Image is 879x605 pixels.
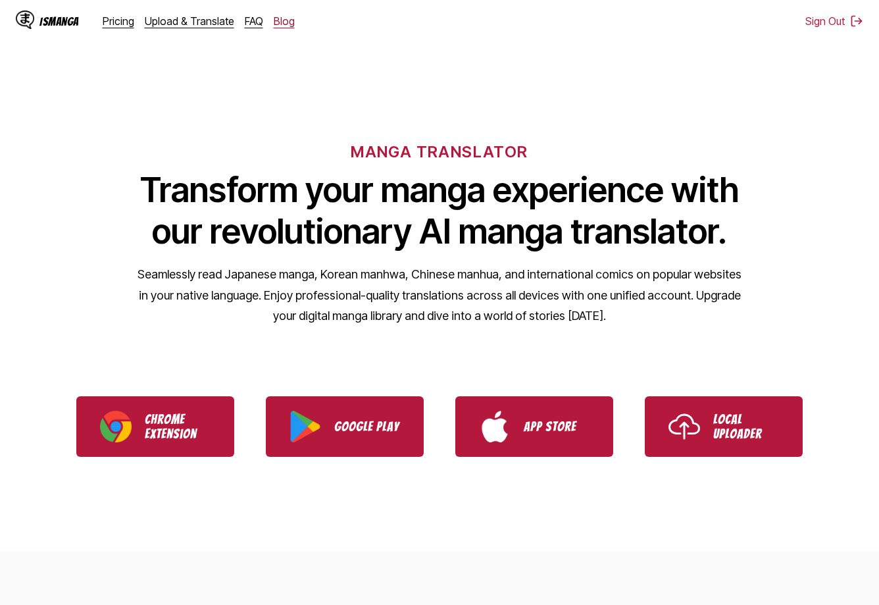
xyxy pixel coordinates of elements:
h6: MANGA TRANSLATOR [351,142,528,161]
a: Use IsManga Local Uploader [645,396,803,457]
p: Chrome Extension [145,412,211,441]
img: Google Play logo [289,411,321,442]
p: Local Uploader [713,412,779,441]
a: Upload & Translate [145,14,234,28]
img: IsManga Logo [16,11,34,29]
button: Sign Out [805,14,863,28]
a: Blog [274,14,295,28]
a: IsManga LogoIsManga [16,11,103,32]
a: FAQ [245,14,263,28]
a: Download IsManga Chrome Extension [76,396,234,457]
p: Seamlessly read Japanese manga, Korean manhwa, Chinese manhua, and international comics on popula... [137,264,742,327]
p: Google Play [334,419,400,434]
h1: Transform your manga experience with our revolutionary AI manga translator. [137,169,742,252]
img: Chrome logo [100,411,132,442]
p: App Store [524,419,590,434]
a: Pricing [103,14,134,28]
img: Sign out [850,14,863,28]
div: IsManga [39,15,79,28]
a: Download IsManga from App Store [455,396,613,457]
a: Download IsManga from Google Play [266,396,424,457]
img: App Store logo [479,411,511,442]
img: Upload icon [668,411,700,442]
